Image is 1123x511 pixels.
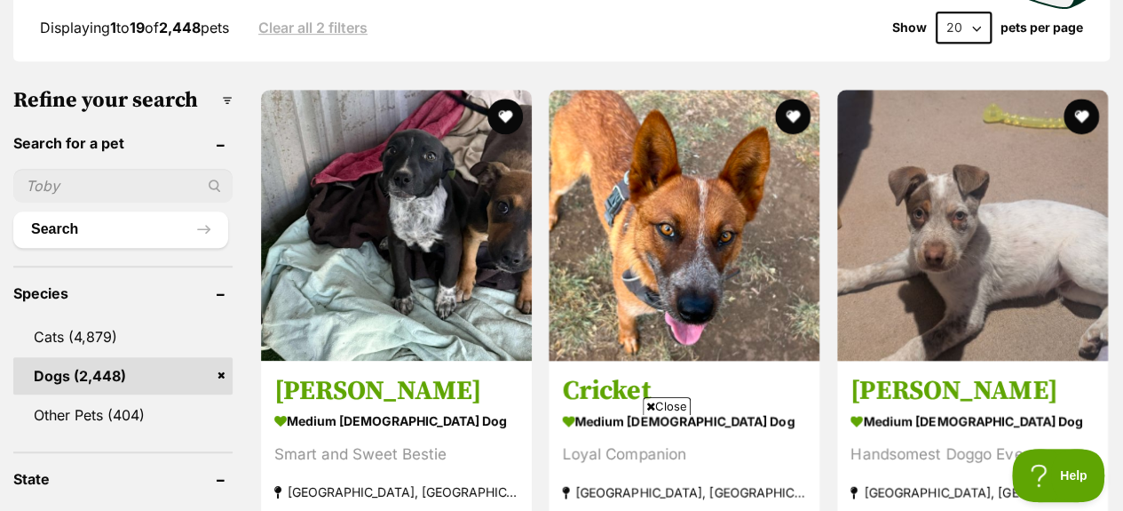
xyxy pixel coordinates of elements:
[892,20,927,35] span: Show
[159,19,201,36] strong: 2,448
[110,19,116,36] strong: 1
[850,408,1095,434] strong: medium [DEMOGRAPHIC_DATA] Dog
[549,90,819,361] img: Cricket - Australian Cattle Dog
[40,19,229,36] span: Displaying to of pets
[837,90,1108,361] img: Billy - Australian Cattle Dog
[13,88,233,113] h3: Refine your search
[643,397,691,415] span: Close
[562,408,806,434] strong: medium [DEMOGRAPHIC_DATA] Dog
[1012,449,1105,502] iframe: Help Scout Beacon - Open
[13,285,233,301] header: Species
[274,408,518,434] strong: medium [DEMOGRAPHIC_DATA] Dog
[130,19,145,36] strong: 19
[258,20,368,36] a: Clear all 2 filters
[13,396,233,434] a: Other Pets (404)
[487,99,523,134] button: favourite
[850,480,1095,504] strong: [GEOGRAPHIC_DATA], [GEOGRAPHIC_DATA]
[274,374,518,408] h3: [PERSON_NAME]
[239,422,885,502] iframe: Advertisement
[13,471,233,487] header: State
[1000,20,1083,35] label: pets per page
[261,90,532,361] img: Louise - Australian Kelpie x Australian Cattle Dog
[850,443,1095,467] div: Handsomest Doggo Ever
[562,374,806,408] h3: Cricket
[13,169,233,203] input: Toby
[850,374,1095,408] h3: [PERSON_NAME]
[13,212,228,247] button: Search
[13,357,233,395] a: Dogs (2,448)
[13,318,233,355] a: Cats (4,879)
[1064,99,1099,134] button: favourite
[776,99,811,134] button: favourite
[13,135,233,151] header: Search for a pet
